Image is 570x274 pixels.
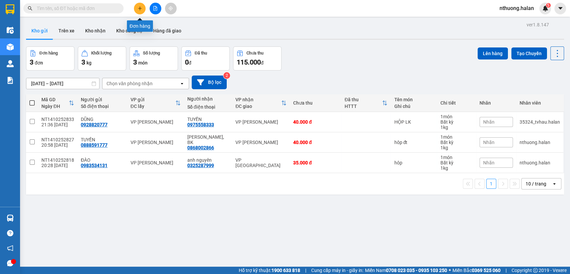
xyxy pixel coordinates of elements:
[7,43,14,50] img: warehouse-icon
[440,119,473,125] div: Bất kỳ
[138,60,148,65] span: món
[41,117,74,122] div: NT1410252833
[345,97,382,102] div: Đã thu
[28,6,32,11] span: search
[506,267,507,274] span: |
[81,122,108,127] div: 0928820777
[26,23,53,39] button: Kho gửi
[131,104,175,109] div: ĐC lấy
[81,58,85,66] span: 3
[192,76,227,89] button: Bộ lọc
[41,104,69,109] div: Ngày ĐH
[38,94,77,112] th: Toggle SortBy
[293,160,338,165] div: 35.000 đ
[107,80,153,87] div: Chọn văn phòng nhận
[130,46,178,71] button: Số lượng3món
[80,23,111,39] button: Kho nhận
[345,104,382,109] div: HTTT
[533,268,538,273] span: copyright
[81,163,108,168] div: 0983534131
[41,137,74,142] div: NT1410252827
[187,96,229,102] div: Người nhận
[440,140,473,145] div: Bất kỳ
[480,100,513,106] div: Nhãn
[35,60,43,65] span: đơn
[511,47,547,59] button: Tạo Chuyến
[41,163,74,168] div: 20:28 [DATE]
[520,140,560,145] div: nthuong.halan
[483,140,495,145] span: Nhãn
[30,58,33,66] span: 3
[81,157,124,163] div: ĐÀO
[41,157,74,163] div: NT1410252818
[195,51,207,55] div: Đã thu
[6,4,14,14] img: logo-vxr
[235,157,287,168] div: VP [GEOGRAPHIC_DATA]
[187,122,214,127] div: 0975558333
[131,97,175,102] div: VP gửi
[91,51,112,55] div: Khối lượng
[486,179,496,189] button: 1
[557,5,563,11] span: caret-down
[440,100,473,106] div: Chi tiết
[239,267,300,274] span: Hỗ trợ kỹ thuật:
[440,134,473,140] div: 1 món
[293,100,338,106] div: Chưa thu
[520,160,560,165] div: nthuong.halan
[153,6,158,11] span: file-add
[305,267,306,274] span: |
[148,23,187,39] button: Hàng đã giao
[271,268,300,273] strong: 1900 633 818
[440,125,473,130] div: 1 kg
[111,23,148,39] button: Kho công nợ
[440,155,473,160] div: 1 món
[41,97,69,102] div: Mã GD
[7,77,14,84] img: solution-icon
[542,5,548,11] img: icon-new-feature
[520,100,560,106] div: Nhân viên
[526,180,546,187] div: 10 / trang
[185,58,189,66] span: 0
[546,3,551,8] sup: 5
[181,46,230,71] button: Đã thu0đ
[483,160,495,165] span: Nhãn
[440,165,473,171] div: 1 kg
[81,137,124,142] div: TUYỀN
[341,94,391,112] th: Toggle SortBy
[235,104,281,109] div: ĐC giao
[131,140,181,145] div: VP [PERSON_NAME]
[86,60,91,65] span: kg
[187,134,229,145] div: LÝ ĐỖ HÙNG, BK
[552,181,557,186] svg: open
[187,157,229,163] div: anh nguyên
[394,140,433,145] div: hôp đt
[187,145,214,150] div: 0868002866
[179,81,185,86] svg: open
[394,160,433,165] div: hôp
[150,3,161,14] button: file-add
[394,119,433,125] div: HỘP LK
[187,117,229,122] div: TUYỀN
[520,119,560,125] div: 35324_tvhau.halan
[78,46,126,71] button: Khối lượng3kg
[187,104,229,110] div: Số điện thoại
[494,4,539,12] span: nthuong.halan
[365,267,447,274] span: Miền Nam
[168,6,173,11] span: aim
[547,3,549,8] span: 5
[131,160,181,165] div: VP [PERSON_NAME]
[81,97,124,102] div: Người gửi
[189,60,191,65] span: đ
[81,104,124,109] div: Số điện thoại
[246,51,263,55] div: Chưa thu
[41,142,74,148] div: 20:58 [DATE]
[41,122,74,127] div: 21:36 [DATE]
[235,97,281,102] div: VP nhận
[293,119,338,125] div: 40.000 đ
[187,163,214,168] div: 0325287999
[261,60,263,65] span: đ
[394,97,433,102] div: Tên món
[235,119,287,125] div: VP [PERSON_NAME]
[127,20,153,32] div: Đơn hàng
[7,27,14,34] img: warehouse-icon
